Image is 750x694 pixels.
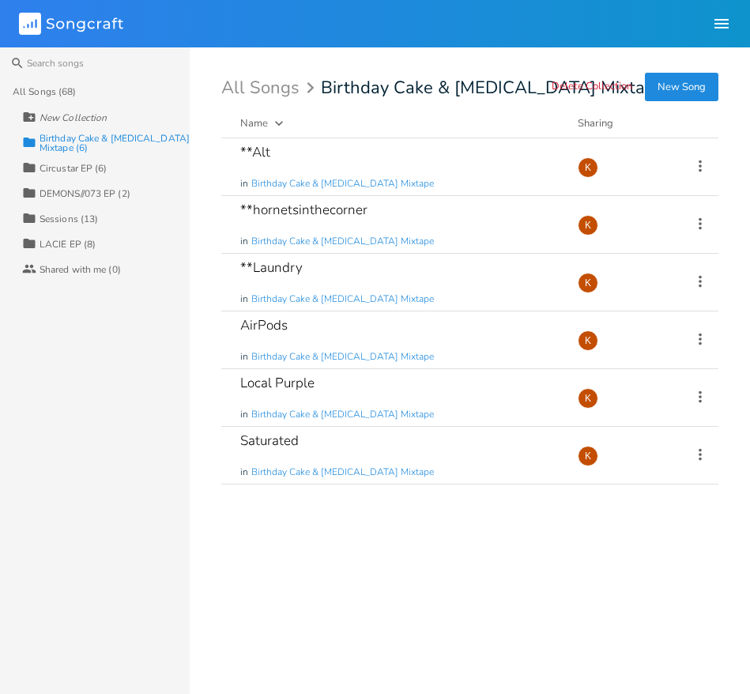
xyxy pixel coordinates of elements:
[578,388,598,409] div: Kat
[321,79,665,96] span: Birthday Cake & [MEDICAL_DATA] Mixtape
[40,265,121,274] div: Shared with me (0)
[240,350,248,364] span: in
[251,235,434,248] span: Birthday Cake & [MEDICAL_DATA] Mixtape
[578,215,598,236] div: Kat
[578,330,598,351] div: Kat
[251,292,434,306] span: Birthday Cake & [MEDICAL_DATA] Mixtape
[240,203,367,217] div: **hornetsinthecorner
[578,157,598,178] div: Kat
[240,115,559,131] button: Name
[240,116,268,130] div: Name
[240,408,248,421] span: in
[40,214,98,224] div: Sessions (13)
[13,87,76,96] div: All Songs (68)
[240,292,248,306] span: in
[40,134,190,153] div: Birthday Cake & [MEDICAL_DATA] Mixtape (6)
[251,350,434,364] span: Birthday Cake & [MEDICAL_DATA] Mixtape
[578,273,598,293] div: Kat
[240,235,248,248] span: in
[240,466,248,479] span: in
[240,434,299,447] div: Saturated
[251,466,434,479] span: Birthday Cake & [MEDICAL_DATA] Mixtape
[40,164,107,173] div: Circustar EP (6)
[251,408,434,421] span: Birthday Cake & [MEDICAL_DATA] Mixtape
[240,177,248,190] span: in
[645,73,718,101] button: New Song
[40,113,107,123] div: New Collection
[221,81,319,96] div: All Songs
[578,115,673,131] div: Sharing
[40,189,130,198] div: DEMONS//073 EP (2)
[552,81,632,94] button: Delete Collection
[251,177,434,190] span: Birthday Cake & [MEDICAL_DATA] Mixtape
[240,319,288,332] div: AirPods
[240,376,315,390] div: Local Purple
[578,446,598,466] div: Kat
[40,240,96,249] div: LACIE EP (8)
